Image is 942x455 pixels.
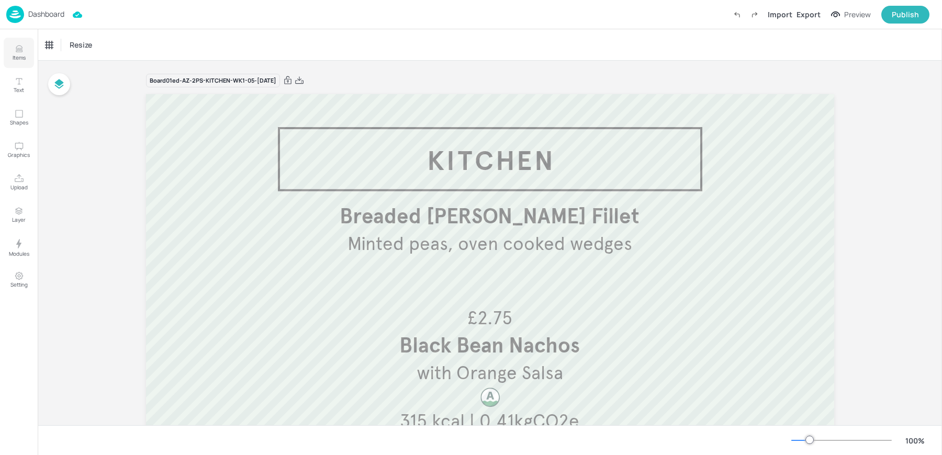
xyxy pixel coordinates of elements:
[768,9,792,20] div: Import
[467,306,512,329] span: £2.75
[825,7,877,22] button: Preview
[347,232,632,255] span: Minted peas, oven cooked wedges
[417,361,563,384] span: with Orange Salsa
[399,333,580,358] span: Black Bean Nachos
[146,74,280,88] div: Board 01ed-AZ-2PS-KITCHEN-WK1-05-[DATE]
[28,10,64,18] p: Dashboard
[902,435,927,446] div: 100 %
[892,9,919,20] div: Publish
[68,39,94,50] span: Resize
[746,6,764,24] label: Redo (Ctrl + Y)
[728,6,746,24] label: Undo (Ctrl + Z)
[881,6,929,24] button: Publish
[6,6,24,23] img: logo-86c26b7e.jpg
[844,9,871,20] div: Preview
[340,203,640,229] span: Breaded [PERSON_NAME] Fillet
[400,409,579,433] span: 315 kcal | 0.41kgCO2e
[797,9,821,20] div: Export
